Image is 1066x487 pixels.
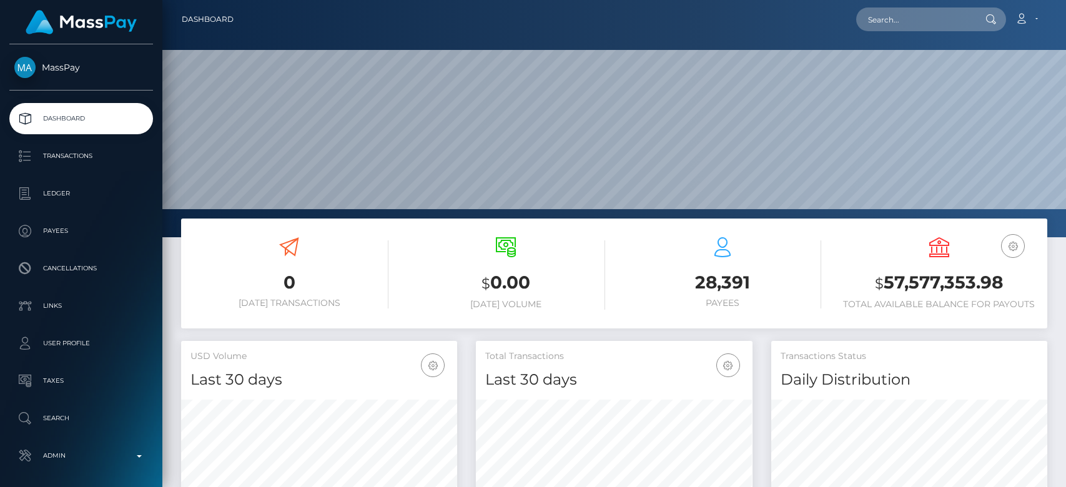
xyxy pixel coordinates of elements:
[14,409,148,428] p: Search
[9,440,153,471] a: Admin
[26,10,137,34] img: MassPay Logo
[14,109,148,128] p: Dashboard
[840,270,1038,296] h3: 57,577,353.98
[9,215,153,247] a: Payees
[14,297,148,315] p: Links
[182,6,234,32] a: Dashboard
[9,365,153,396] a: Taxes
[840,299,1038,310] h6: Total Available Balance for Payouts
[9,403,153,434] a: Search
[14,184,148,203] p: Ledger
[856,7,974,31] input: Search...
[14,57,36,78] img: MassPay
[9,62,153,73] span: MassPay
[624,270,822,295] h3: 28,391
[407,270,605,296] h3: 0.00
[481,275,490,292] small: $
[14,371,148,390] p: Taxes
[9,140,153,172] a: Transactions
[781,350,1038,363] h5: Transactions Status
[190,298,388,308] h6: [DATE] Transactions
[407,299,605,310] h6: [DATE] Volume
[9,290,153,322] a: Links
[14,259,148,278] p: Cancellations
[485,350,743,363] h5: Total Transactions
[14,147,148,165] p: Transactions
[14,446,148,465] p: Admin
[190,369,448,391] h4: Last 30 days
[781,369,1038,391] h4: Daily Distribution
[875,275,884,292] small: $
[9,178,153,209] a: Ledger
[190,270,388,295] h3: 0
[485,369,743,391] h4: Last 30 days
[14,222,148,240] p: Payees
[190,350,448,363] h5: USD Volume
[9,253,153,284] a: Cancellations
[9,103,153,134] a: Dashboard
[624,298,822,308] h6: Payees
[9,328,153,359] a: User Profile
[14,334,148,353] p: User Profile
